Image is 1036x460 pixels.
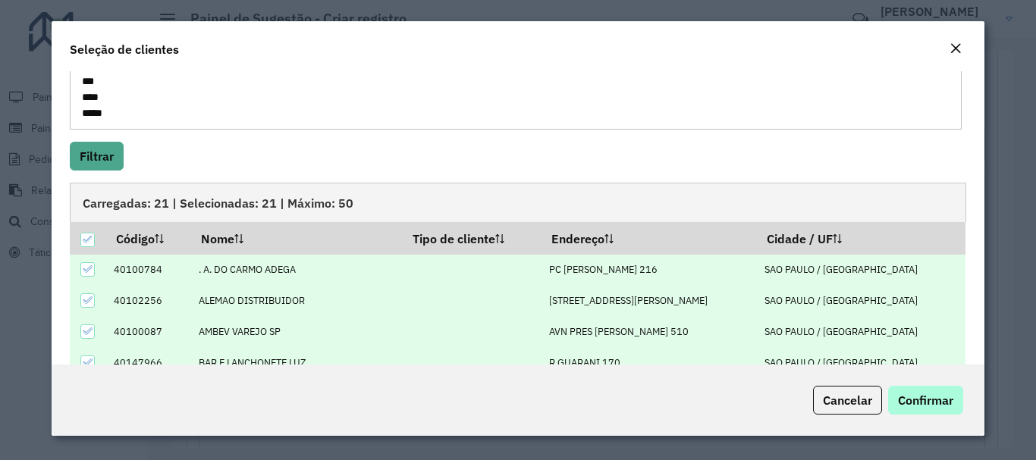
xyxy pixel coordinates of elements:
[888,386,963,415] button: Confirmar
[945,39,966,59] button: Close
[950,42,962,55] em: Fechar
[542,255,757,286] td: PC [PERSON_NAME] 216
[757,347,965,378] td: SAO PAULO / [GEOGRAPHIC_DATA]
[106,222,191,254] th: Código
[70,183,965,222] div: Carregadas: 21 | Selecionadas: 21 | Máximo: 50
[542,222,757,254] th: Endereço
[813,386,882,415] button: Cancelar
[542,285,757,316] td: [STREET_ADDRESS][PERSON_NAME]
[190,255,402,286] td: . A. DO CARMO ADEGA
[70,142,124,171] button: Filtrar
[106,285,191,316] td: 40102256
[106,316,191,347] td: 40100087
[898,393,953,408] span: Confirmar
[190,222,402,254] th: Nome
[757,316,965,347] td: SAO PAULO / [GEOGRAPHIC_DATA]
[757,285,965,316] td: SAO PAULO / [GEOGRAPHIC_DATA]
[542,347,757,378] td: R GUARANI 170
[190,285,402,316] td: ALEMAO DISTRIBUIDOR
[106,347,191,378] td: 40147966
[70,40,179,58] h4: Seleção de clientes
[106,255,191,286] td: 40100784
[190,347,402,378] td: BAR E LANCHONETE LUZ
[757,255,965,286] td: SAO PAULO / [GEOGRAPHIC_DATA]
[190,316,402,347] td: AMBEV VAREJO SP
[757,222,965,254] th: Cidade / UF
[402,222,541,254] th: Tipo de cliente
[823,393,872,408] span: Cancelar
[542,316,757,347] td: AVN PRES [PERSON_NAME] 510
